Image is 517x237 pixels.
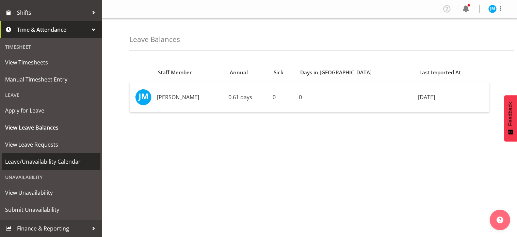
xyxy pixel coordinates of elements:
[497,217,503,223] img: help-xxl-2.png
[504,95,517,142] button: Feedback - Show survey
[2,54,100,71] a: View Timesheets
[274,69,284,76] span: Sick
[5,74,97,85] span: Manual Timesheet Entry
[228,93,252,101] span: 0.61 days
[129,35,180,43] h4: Leave Balances
[158,69,192,76] span: Staff Member
[2,71,100,88] a: Manual Timesheet Entry
[5,139,97,150] span: View Leave Requests
[17,223,88,234] span: Finance & Reporting
[299,93,302,101] span: 0
[17,25,88,35] span: Time & Attendance
[488,5,497,13] img: john-may11696.jpg
[419,69,461,76] span: Last Imported At
[2,88,100,102] div: Leave
[2,102,100,119] a: Apply for Leave
[230,69,248,76] span: Annual
[5,157,97,167] span: Leave/Unavailability Calendar
[17,8,88,18] span: Shifts
[135,89,151,105] img: john-may11696.jpg
[418,93,435,101] span: [DATE]
[5,105,97,116] span: Apply for Leave
[2,153,100,170] a: Leave/Unavailability Calendar
[5,122,97,133] span: View Leave Balances
[273,93,276,101] span: 0
[2,40,100,54] div: Timesheet
[300,69,372,76] span: Days in [GEOGRAPHIC_DATA]
[2,136,100,153] a: View Leave Requests
[5,188,97,198] span: View Unavailability
[5,205,97,215] span: Submit Unavailability
[507,102,514,126] span: Feedback
[2,170,100,184] div: Unavailability
[2,184,100,201] a: View Unavailability
[154,82,226,112] td: [PERSON_NAME]
[2,201,100,218] a: Submit Unavailability
[5,57,97,68] span: View Timesheets
[2,119,100,136] a: View Leave Balances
